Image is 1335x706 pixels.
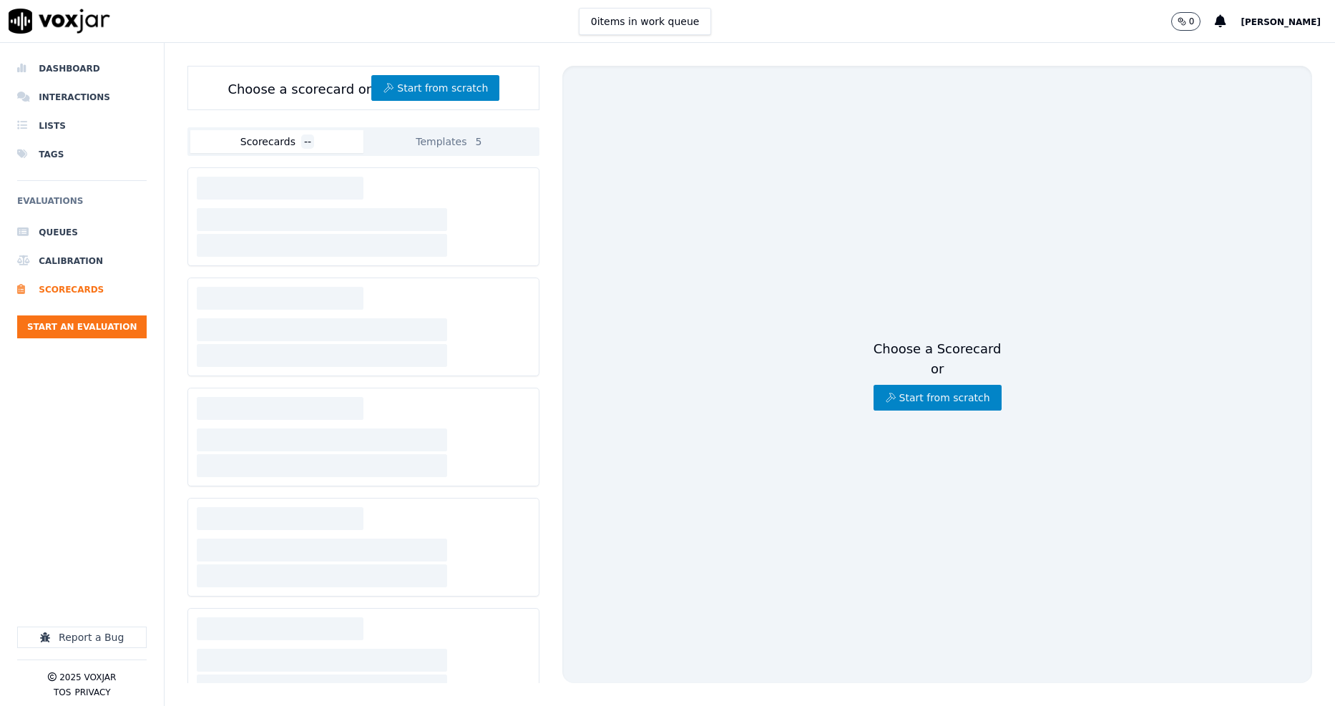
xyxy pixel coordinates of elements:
a: Tags [17,140,147,169]
button: Privacy [74,687,110,698]
button: Scorecards [190,130,363,153]
button: Report a Bug [17,627,147,648]
div: Choose a Scorecard or [874,339,1002,411]
h6: Evaluations [17,192,147,218]
a: Lists [17,112,147,140]
button: 0 [1171,12,1201,31]
span: -- [301,134,314,149]
a: Interactions [17,83,147,112]
a: Scorecards [17,275,147,304]
span: [PERSON_NAME] [1241,17,1321,27]
button: Start from scratch [371,75,499,101]
button: 0 [1171,12,1216,31]
a: Dashboard [17,54,147,83]
a: Queues [17,218,147,247]
a: Calibration [17,247,147,275]
button: Start from scratch [874,385,1002,411]
p: 0 [1189,16,1195,27]
button: TOS [54,687,71,698]
span: 5 [472,134,484,149]
div: Choose a scorecard or [187,66,539,110]
img: voxjar logo [9,9,110,34]
button: Templates [363,130,537,153]
p: 2025 Voxjar [59,672,116,683]
button: 0items in work queue [579,8,712,35]
button: Start an Evaluation [17,315,147,338]
button: [PERSON_NAME] [1241,13,1335,30]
